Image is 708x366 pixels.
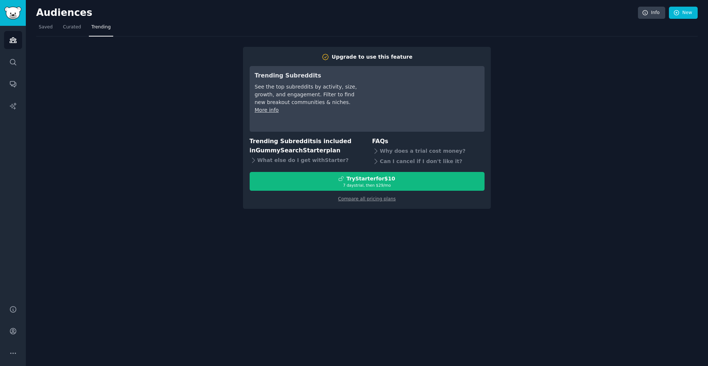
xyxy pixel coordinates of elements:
button: TryStarterfor$107 daystrial, then $29/mo [250,172,485,191]
span: Saved [39,24,53,31]
h3: Trending Subreddits is included in plan [250,137,362,155]
div: Why does a trial cost money? [372,146,485,156]
div: See the top subreddits by activity, size, growth, and engagement. Filter to find new breakout com... [255,83,358,106]
a: Compare all pricing plans [338,196,396,201]
img: GummySearch logo [4,7,21,20]
div: Can I cancel if I don't like it? [372,156,485,167]
div: What else do I get with Starter ? [250,155,362,165]
h3: FAQs [372,137,485,146]
a: New [669,7,698,19]
a: Info [638,7,665,19]
div: Upgrade to use this feature [332,53,413,61]
a: Saved [36,21,55,37]
a: More info [255,107,279,113]
h3: Trending Subreddits [255,71,358,80]
div: Try Starter for $10 [346,175,395,183]
a: Curated [60,21,84,37]
span: Trending [91,24,111,31]
span: GummySearch Starter [256,147,326,154]
h2: Audiences [36,7,638,19]
div: 7 days trial, then $ 29 /mo [250,183,484,188]
span: Curated [63,24,81,31]
iframe: YouTube video player [369,71,479,127]
a: Trending [89,21,113,37]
